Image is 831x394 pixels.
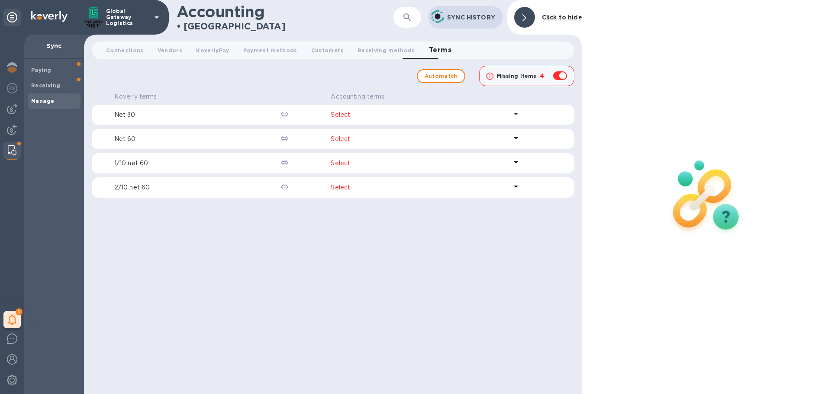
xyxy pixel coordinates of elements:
[114,135,274,144] p: Net 60
[177,3,264,21] h1: Accounting
[243,46,297,55] span: Payment methods
[31,67,51,73] b: Paying
[331,92,384,101] p: Accounting terms
[31,11,68,22] img: Logo
[540,71,544,80] p: 4
[425,71,457,81] span: Automatch
[3,9,21,26] div: Unpin categories
[196,46,229,55] span: KoverlyPay
[497,72,537,80] p: Missing items
[479,66,574,86] button: Missing items4
[114,183,274,192] p: 2/10 net 60
[114,110,274,119] p: Net 30
[331,110,507,119] p: Select
[177,21,286,32] h2: • [GEOGRAPHIC_DATA]
[31,82,61,89] b: Receiving
[31,42,77,50] p: Sync
[106,8,149,26] p: Global Gateway Logistics
[7,83,17,93] img: Foreign exchange
[331,183,507,192] p: Select
[542,14,582,21] b: Click to hide
[331,92,396,101] span: Accounting terms
[331,159,507,168] p: Select
[106,46,144,55] span: Connections
[16,308,23,315] span: 1
[358,46,415,55] span: Receiving methods
[114,92,168,101] span: Koverly terms
[158,46,182,55] span: Vendors
[114,92,157,101] p: Koverly terms
[429,44,451,56] span: Terms
[311,46,344,55] span: Customers
[114,159,274,168] p: 1/10 net 60
[417,69,465,83] button: Automatch
[31,98,54,104] b: Manage
[331,135,507,144] p: Select
[447,13,496,22] p: Sync History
